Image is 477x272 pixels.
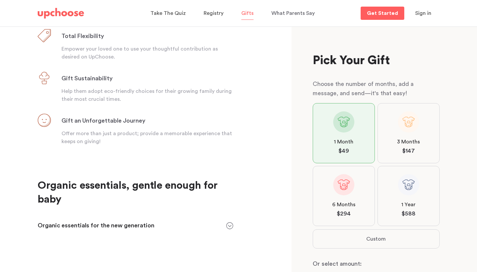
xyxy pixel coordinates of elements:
[402,210,416,218] span: $ 588
[204,11,223,16] span: Registry
[61,87,233,103] p: Help them adopt eco-friendly choices for their growing family during their most crucial times.
[313,230,439,248] button: Custom
[38,7,84,20] a: UpChoose
[407,7,440,20] button: Sign in
[61,32,104,40] h3: Total Flexibility
[361,7,404,20] a: Get Started
[61,130,233,145] p: Offer more than just a product; provide a memorable experience that keeps on giving!
[38,29,51,42] img: Total Flexibility
[38,114,51,127] img: Gift an Unforgettable Journey
[61,117,145,125] h3: Gift an Unforgettable Journey
[313,53,440,69] p: Pick Your Gift
[338,147,349,155] span: $ 49
[332,201,355,209] span: 6 Months
[271,7,317,20] a: What Parents Say
[241,11,254,16] span: Gifts
[271,11,315,16] span: What Parents Say
[401,201,416,209] span: 1 Year
[367,11,398,16] p: Get Started
[150,7,188,20] a: Take The Quiz
[334,138,353,146] span: 1 Month
[241,7,256,20] a: Gifts
[38,8,84,19] img: UpChoose
[61,75,113,83] h3: Gift Sustainability
[61,45,233,61] p: Empower your loved one to use your thoughtful contribution as desired on UpChoose.
[397,138,420,146] span: 3 Months
[38,180,218,205] strong: Organic essentials, gentle enough for baby
[204,7,225,20] a: Registry
[38,71,51,85] img: The Gift of Sustainability
[150,11,186,16] span: Take The Quiz
[38,222,233,230] div: Organic essentials for the new generation
[313,259,440,268] p: Or select amount:
[337,210,351,218] span: $ 294
[402,147,415,155] span: $ 147
[313,81,414,96] span: Choose the number of months, add a message, and send—it's that easy!
[415,11,431,16] span: Sign in
[38,222,219,230] h3: Organic essentials for the new generation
